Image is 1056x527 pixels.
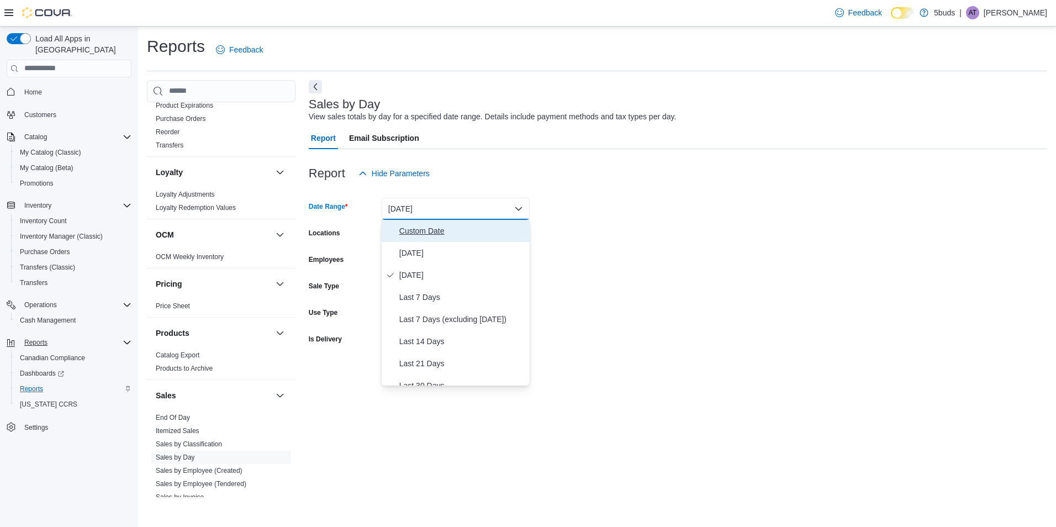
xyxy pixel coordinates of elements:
[15,351,89,365] a: Canadian Compliance
[156,302,190,310] a: Price Sheet
[24,133,47,141] span: Catalog
[156,454,195,461] a: Sales by Day
[891,7,914,19] input: Dark Mode
[11,366,136,381] a: Dashboards
[156,141,183,149] a: Transfers
[147,299,295,317] div: Pricing
[156,128,179,136] a: Reorder
[309,167,345,180] h3: Report
[309,335,342,344] label: Is Delivery
[309,98,381,111] h3: Sales by Day
[147,250,295,268] div: OCM
[15,398,82,411] a: [US_STATE] CCRS
[20,130,131,144] span: Catalog
[229,44,263,55] span: Feedback
[399,291,525,304] span: Last 7 Days
[309,255,344,264] label: Employees
[15,314,131,327] span: Cash Management
[156,253,224,261] a: OCM Weekly Inventory
[15,214,131,228] span: Inventory Count
[831,2,886,24] a: Feedback
[15,146,86,159] a: My Catalog (Classic)
[24,110,56,119] span: Customers
[15,245,131,259] span: Purchase Orders
[273,277,287,291] button: Pricing
[20,232,103,241] span: Inventory Manager (Classic)
[24,201,51,210] span: Inventory
[15,230,107,243] a: Inventory Manager (Classic)
[11,176,136,191] button: Promotions
[966,6,979,19] div: Alex Turcotte
[2,198,136,213] button: Inventory
[273,228,287,241] button: OCM
[2,419,136,435] button: Settings
[156,427,199,435] a: Itemized Sales
[15,276,52,289] a: Transfers
[15,177,58,190] a: Promotions
[147,349,295,380] div: Products
[156,351,199,359] a: Catalog Export
[2,107,136,123] button: Customers
[156,229,271,240] button: OCM
[24,423,48,432] span: Settings
[309,282,339,291] label: Sale Type
[156,190,215,199] span: Loyalty Adjustments
[156,467,242,475] a: Sales by Employee (Created)
[15,245,75,259] a: Purchase Orders
[156,115,206,123] a: Purchase Orders
[20,130,51,144] button: Catalog
[156,167,271,178] button: Loyalty
[20,148,81,157] span: My Catalog (Classic)
[11,244,136,260] button: Purchase Orders
[156,440,222,448] a: Sales by Classification
[959,6,962,19] p: |
[11,275,136,291] button: Transfers
[349,127,419,149] span: Email Subscription
[156,364,213,373] span: Products to Archive
[2,297,136,313] button: Operations
[15,261,131,274] span: Transfers (Classic)
[934,6,955,19] p: 5buds
[11,381,136,397] button: Reports
[156,328,189,339] h3: Products
[156,493,204,501] a: Sales by Invoice
[2,84,136,100] button: Home
[156,101,213,110] span: Product Expirations
[156,453,195,462] span: Sales by Day
[20,316,76,325] span: Cash Management
[309,308,337,317] label: Use Type
[399,246,525,260] span: [DATE]
[15,314,80,327] a: Cash Management
[15,230,131,243] span: Inventory Manager (Classic)
[24,301,57,309] span: Operations
[309,80,322,93] button: Next
[20,164,73,172] span: My Catalog (Beta)
[15,161,131,175] span: My Catalog (Beta)
[382,220,530,386] div: Select listbox
[156,167,183,178] h3: Loyalty
[156,390,271,401] button: Sales
[20,421,52,434] a: Settings
[147,35,205,57] h1: Reports
[20,298,61,312] button: Operations
[156,114,206,123] span: Purchase Orders
[382,198,530,220] button: [DATE]
[399,335,525,348] span: Last 14 Days
[156,102,213,109] a: Product Expirations
[156,278,182,289] h3: Pricing
[20,217,67,225] span: Inventory Count
[20,369,64,378] span: Dashboards
[20,384,43,393] span: Reports
[399,224,525,238] span: Custom Date
[273,166,287,179] button: Loyalty
[20,86,46,99] a: Home
[11,350,136,366] button: Canadian Compliance
[309,229,340,238] label: Locations
[273,389,287,402] button: Sales
[11,229,136,244] button: Inventory Manager (Classic)
[15,398,131,411] span: Washington CCRS
[20,85,131,99] span: Home
[15,351,131,365] span: Canadian Compliance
